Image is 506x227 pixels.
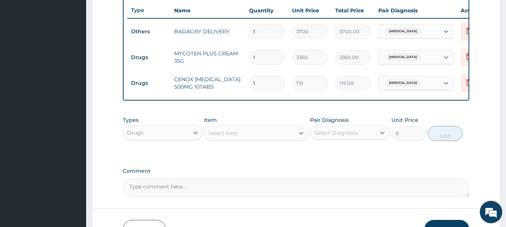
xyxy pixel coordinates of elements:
span: [MEDICAL_DATA] [385,79,421,87]
div: Select Item [208,129,238,137]
button: Add [428,126,463,141]
label: Comment [123,168,470,174]
label: Unit Price [391,116,418,124]
th: Type [127,3,170,17]
div: Chat with us now [39,42,126,52]
td: Drugs [127,76,170,90]
td: Others [127,25,170,39]
textarea: Type your message and hit 'Enter' [4,149,143,175]
img: d_794563401_company_1708531726252_794563401 [14,37,30,56]
div: Drugs [127,129,143,136]
th: Name [170,3,245,18]
span: [MEDICAL_DATA] [385,28,421,35]
td: CENOX [MEDICAL_DATA] 500MG 10TABS [170,72,245,94]
span: [MEDICAL_DATA] [385,53,421,61]
th: Quantity [245,3,288,18]
label: Item [204,116,217,124]
td: MYCOTEN PLUS CREAM 35G [170,46,245,68]
div: Select Diagnosis [314,129,358,136]
th: Actions [457,3,494,18]
th: Pair Diagnosis [375,3,457,18]
th: Total Price [331,3,375,18]
span: We're online! [43,67,103,142]
label: Types [123,117,139,123]
th: Unit Price [288,3,331,18]
label: Pair Diagnosis [310,116,349,124]
div: Minimize live chat window [123,4,141,22]
td: Drugs [127,50,170,64]
td: BADAGRY DELIVERY [170,24,245,39]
